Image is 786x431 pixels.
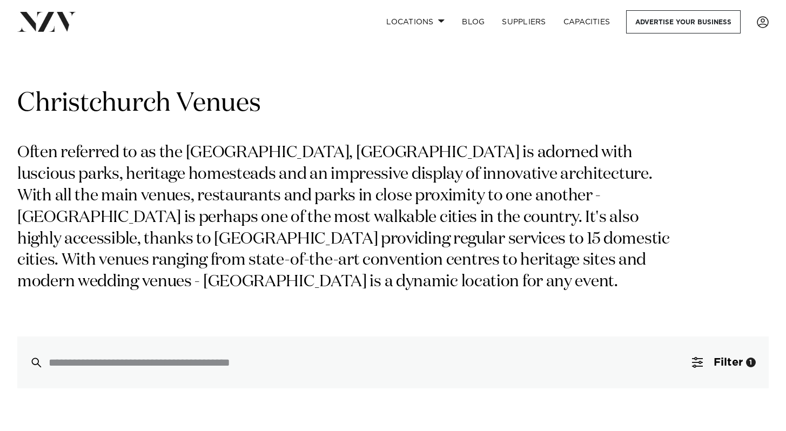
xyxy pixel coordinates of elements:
[626,10,741,33] a: Advertise your business
[378,10,453,33] a: Locations
[493,10,554,33] a: SUPPLIERS
[453,10,493,33] a: BLOG
[17,12,76,31] img: nzv-logo.png
[555,10,619,33] a: Capacities
[17,87,769,121] h1: Christchurch Venues
[746,358,756,367] div: 1
[714,357,743,368] span: Filter
[679,336,769,388] button: Filter1
[17,143,685,293] p: Often referred to as the [GEOGRAPHIC_DATA], [GEOGRAPHIC_DATA] is adorned with luscious parks, her...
